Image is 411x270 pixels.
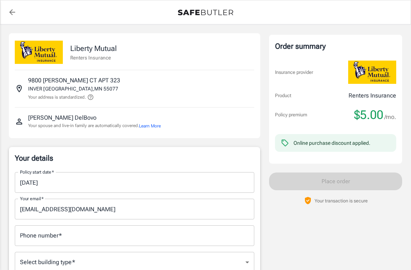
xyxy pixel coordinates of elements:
img: Back to quotes [178,10,233,16]
svg: Insured person [15,117,24,126]
img: Liberty Mutual [15,41,63,64]
p: [PERSON_NAME] DelBovo [28,113,96,122]
p: Liberty Mutual [70,43,117,54]
p: Renters Insurance [70,54,117,61]
p: Your spouse and live-in family are automatically covered. [28,122,161,129]
p: Your details [15,153,254,163]
span: /mo. [384,112,396,122]
div: Order summary [275,41,396,52]
a: back to quotes [5,5,20,20]
label: Your email [20,195,44,202]
input: Choose date, selected date is Aug 22, 2025 [15,172,249,193]
p: Renters Insurance [349,91,396,100]
p: Policy premium [275,111,307,119]
p: Your transaction is secure [315,197,368,204]
p: Your address is standardized. [28,94,86,100]
img: Liberty Mutual [348,61,396,84]
input: Enter email [15,199,254,219]
span: $5.00 [354,107,383,122]
button: Learn More [139,123,161,129]
input: Enter number [15,225,254,246]
label: Policy start date [20,169,54,175]
p: Insurance provider [275,69,313,76]
p: INVER [GEOGRAPHIC_DATA] , MN 55077 [28,85,118,92]
svg: Insured address [15,84,24,93]
p: 9800 [PERSON_NAME] CT APT 323 [28,76,120,85]
div: Online purchase discount applied. [293,139,370,147]
p: Product [275,92,291,99]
